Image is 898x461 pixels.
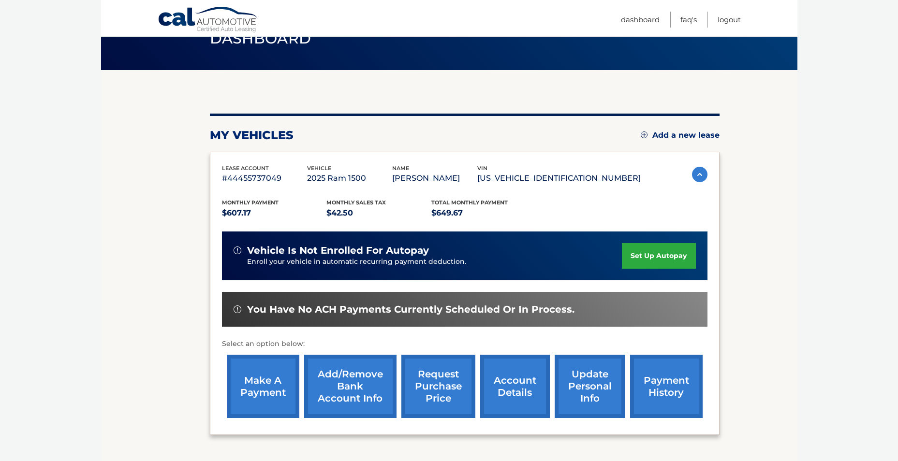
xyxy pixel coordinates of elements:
span: name [392,165,409,172]
p: [PERSON_NAME] [392,172,477,185]
img: alert-white.svg [234,305,241,313]
a: Add/Remove bank account info [304,355,397,418]
p: [US_VEHICLE_IDENTIFICATION_NUMBER] [477,172,641,185]
a: Add a new lease [641,130,720,140]
a: set up autopay [622,243,695,269]
span: lease account [222,165,269,172]
span: vehicle [307,165,331,172]
span: Dashboard [210,29,311,47]
p: Enroll your vehicle in automatic recurring payment deduction. [247,257,622,267]
img: alert-white.svg [234,246,241,254]
a: Cal Automotive [158,6,259,34]
span: You have no ACH payments currently scheduled or in process. [247,303,574,316]
p: #44455737049 [222,172,307,185]
a: account details [480,355,550,418]
img: add.svg [641,131,648,138]
p: $42.50 [326,206,431,220]
a: request purchase price [401,355,475,418]
p: Select an option below: [222,338,707,350]
a: make a payment [227,355,299,418]
p: 2025 Ram 1500 [307,172,392,185]
span: vehicle is not enrolled for autopay [247,245,429,257]
h2: my vehicles [210,128,294,143]
a: FAQ's [680,12,697,28]
a: update personal info [555,355,625,418]
span: Total Monthly Payment [431,199,508,206]
a: Dashboard [621,12,660,28]
a: Logout [718,12,741,28]
span: Monthly sales Tax [326,199,386,206]
span: vin [477,165,487,172]
p: $607.17 [222,206,327,220]
img: accordion-active.svg [692,167,707,182]
span: Monthly Payment [222,199,279,206]
p: $649.67 [431,206,536,220]
a: payment history [630,355,703,418]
